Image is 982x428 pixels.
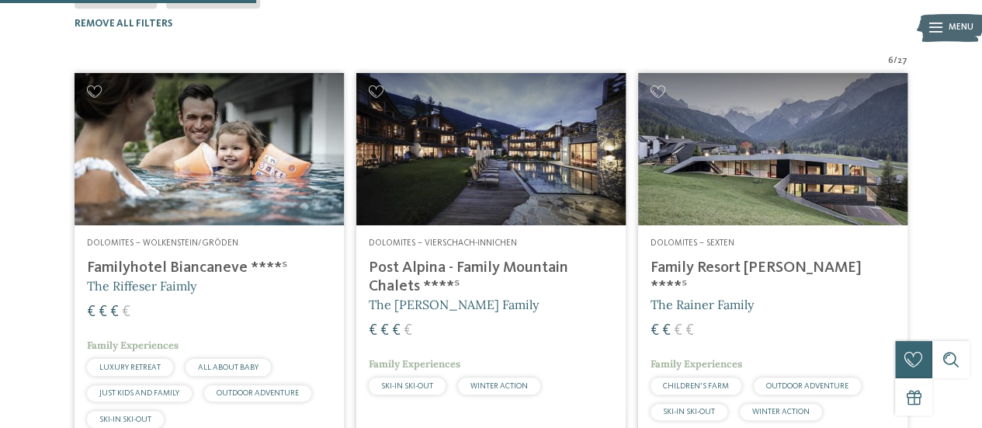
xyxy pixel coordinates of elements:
span: 27 [897,55,907,68]
span: SKI-IN SKI-OUT [99,416,151,423]
span: Dolomites – Vierschach-Innichen [369,238,517,248]
span: Family Experiences [369,357,460,371]
img: Family Resort Rainer ****ˢ [638,73,907,224]
img: Post Alpina - Family Mountain Chalets ****ˢ [356,73,626,224]
span: SKI-IN SKI-OUT [381,382,433,390]
span: € [380,323,389,339]
span: € [651,323,659,339]
span: / [894,55,897,68]
span: Dolomites – Sexten [651,238,734,248]
span: Dolomites – Wolkenstein/Gröden [87,238,238,248]
span: The [PERSON_NAME] Family [369,297,539,312]
h4: Family Resort [PERSON_NAME] ****ˢ [651,259,895,296]
span: € [404,323,412,339]
span: CHILDREN’S FARM [663,382,729,390]
span: Family Experiences [651,357,742,371]
span: LUXURY RETREAT [99,364,161,371]
h4: Familyhotel Biancaneve ****ˢ [87,259,331,277]
span: ALL ABOUT BABY [198,364,259,371]
span: The Rainer Family [651,297,754,312]
span: SKI-IN SKI-OUT [663,408,715,416]
span: OUTDOOR ADVENTURE [217,389,299,397]
span: Family Experiences [87,339,179,352]
span: JUST KIDS AND FAMILY [99,389,179,397]
h4: Post Alpina - Family Mountain Chalets ****ˢ [369,259,613,296]
span: € [122,304,130,320]
span: WINTER ACTION [752,408,810,416]
span: € [674,323,682,339]
span: € [685,323,694,339]
span: 6 [888,55,894,68]
span: € [99,304,107,320]
span: OUTDOOR ADVENTURE [766,382,848,390]
img: Looking for family hotels? Find the best ones here! [75,73,344,224]
span: The Riffeser Faimly [87,278,196,294]
span: € [662,323,671,339]
span: € [87,304,95,320]
span: € [369,323,377,339]
span: Remove all filters [75,19,172,29]
span: € [110,304,119,320]
span: WINTER ACTION [470,382,528,390]
span: € [392,323,401,339]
